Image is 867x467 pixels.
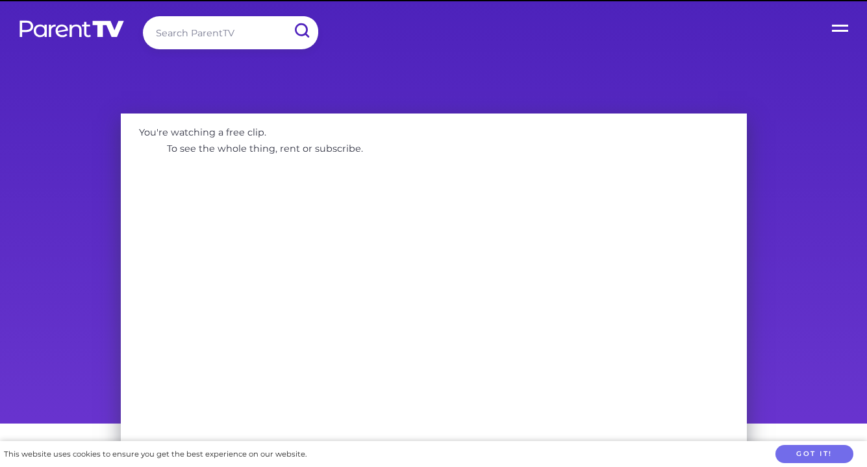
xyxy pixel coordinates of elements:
p: You're watching a free clip. [130,123,276,141]
img: parenttv-logo-white.4c85aaf.svg [18,19,125,38]
input: Submit [284,16,318,45]
p: To see the whole thing, rent or subscribe. [158,139,373,158]
div: This website uses cookies to ensure you get the best experience on our website. [4,448,307,461]
input: Search ParentTV [143,16,318,49]
button: Got it! [775,445,853,464]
